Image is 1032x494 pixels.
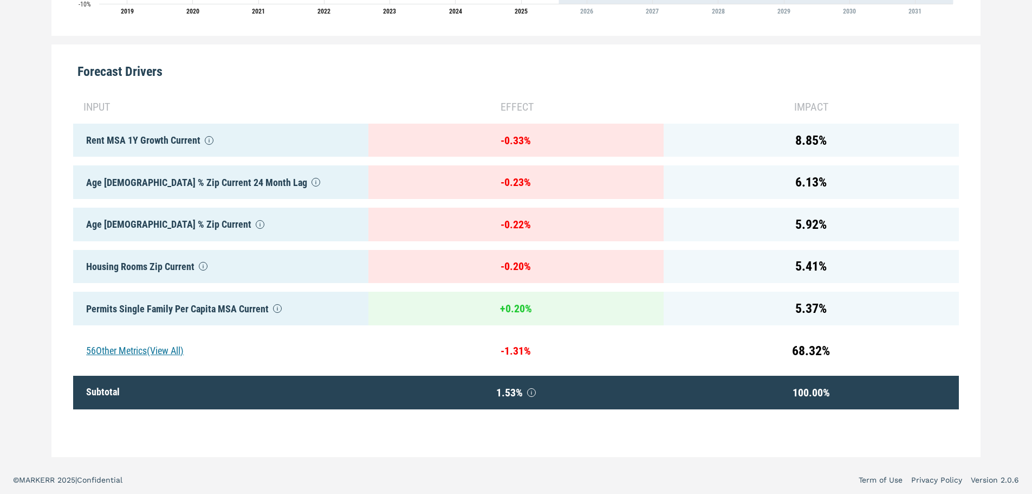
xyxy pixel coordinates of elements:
[252,8,265,15] tspan: 2021
[368,124,664,157] div: - 0.33 %
[646,8,659,15] tspan: 2027
[186,8,199,15] tspan: 2020
[318,8,331,15] tspan: 2022
[712,8,725,15] tspan: 2028
[73,250,368,284] div: Housing Rooms Zip Current
[73,44,959,90] div: Forecast Drivers
[581,8,594,15] tspan: 2026
[368,208,664,241] div: - 0.22 %
[73,292,368,325] div: Permits Single Family Per Capita MSA Current
[368,292,664,325] div: + 0.20 %
[368,250,664,284] div: - 0.20 %
[664,165,959,199] div: 6.13 %
[664,292,959,325] div: 5.37 %
[77,476,122,484] span: Confidential
[664,124,959,157] div: 8.85 %
[664,99,959,115] div: impact
[664,334,959,368] div: 68.32 %
[368,334,664,368] div: - 1.31 %
[57,476,77,484] span: 2025 |
[79,1,91,8] text: -10%
[777,8,790,15] tspan: 2029
[664,208,959,241] div: 5.92 %
[368,99,664,115] div: effect
[843,8,856,15] tspan: 2030
[73,208,368,241] div: Age [DEMOGRAPHIC_DATA] % Zip Current
[19,476,57,484] span: MARKERR
[909,8,922,15] tspan: 2031
[73,165,368,199] div: Age [DEMOGRAPHIC_DATA] % Zip Current 24 Month Lag
[368,165,664,199] div: - 0.23 %
[664,376,959,409] div: 100.00 %
[664,250,959,284] div: 5.41 %
[377,384,655,401] span: 1.53 %
[859,474,903,485] a: Term of Use
[971,474,1019,485] a: Version 2.0.6
[13,476,19,484] span: ©
[73,376,368,409] div: Subtotal
[121,8,134,15] tspan: 2019
[911,474,962,485] a: Privacy Policy
[82,99,368,115] div: input
[515,8,528,15] tspan: 2025
[384,8,397,15] tspan: 2023
[449,8,462,15] tspan: 2024
[73,124,368,157] div: Rent MSA 1Y Growth Current
[73,334,368,368] div: 56 Other Metrics (View All)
